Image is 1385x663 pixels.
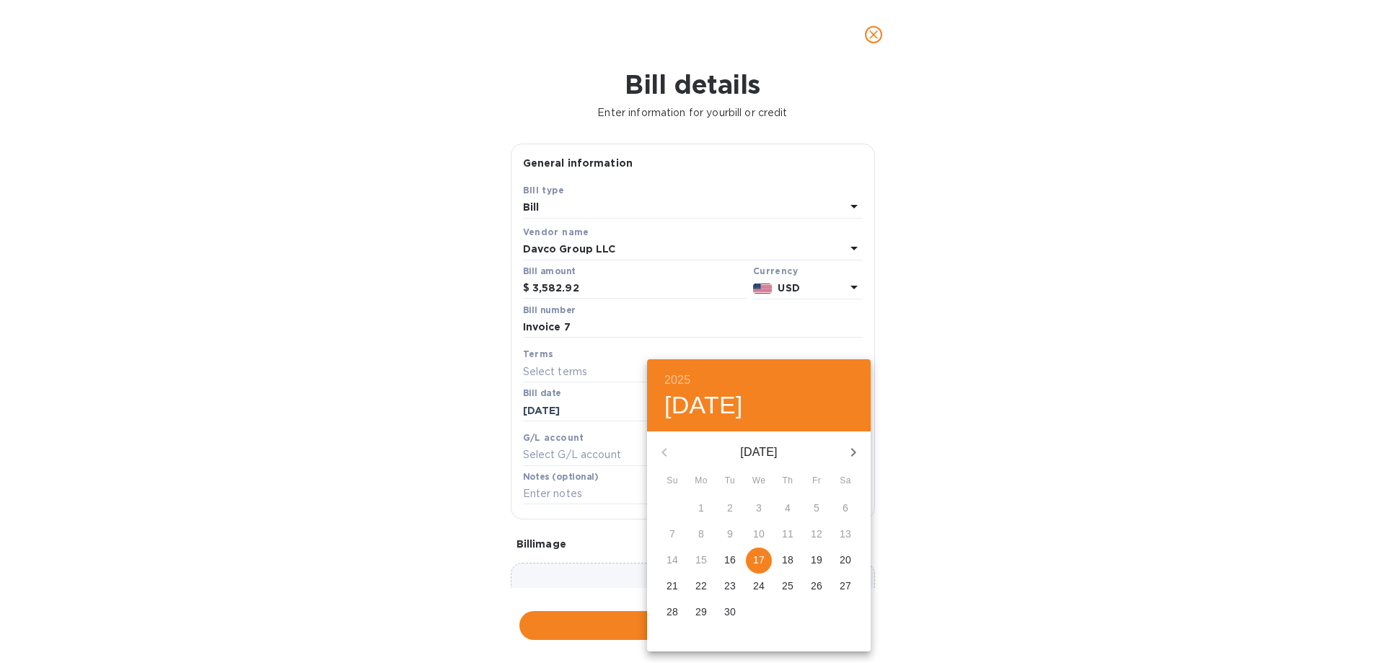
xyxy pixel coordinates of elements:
[753,553,765,567] p: 17
[695,579,707,593] p: 22
[775,548,801,574] button: 18
[753,579,765,593] p: 24
[840,553,851,567] p: 20
[746,548,772,574] button: 17
[688,574,714,600] button: 22
[804,574,830,600] button: 26
[717,600,743,625] button: 30
[717,474,743,488] span: Tu
[664,370,690,390] button: 2025
[724,605,736,619] p: 30
[804,474,830,488] span: Fr
[724,579,736,593] p: 23
[746,474,772,488] span: We
[664,390,743,421] button: [DATE]
[724,553,736,567] p: 16
[659,574,685,600] button: 21
[775,474,801,488] span: Th
[659,474,685,488] span: Su
[682,444,836,461] p: [DATE]
[746,574,772,600] button: 24
[811,579,822,593] p: 26
[717,574,743,600] button: 23
[775,574,801,600] button: 25
[695,605,707,619] p: 29
[782,553,793,567] p: 18
[804,548,830,574] button: 19
[717,548,743,574] button: 16
[667,579,678,593] p: 21
[688,600,714,625] button: 29
[832,548,858,574] button: 20
[667,605,678,619] p: 28
[811,553,822,567] p: 19
[832,474,858,488] span: Sa
[782,579,793,593] p: 25
[659,600,685,625] button: 28
[832,574,858,600] button: 27
[840,579,851,593] p: 27
[688,474,714,488] span: Mo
